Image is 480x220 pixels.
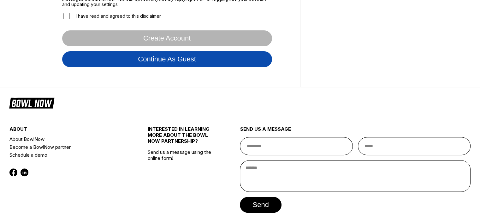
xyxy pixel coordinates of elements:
div: about [9,126,125,135]
button: Continue as guest [62,51,272,67]
button: send [240,197,281,213]
a: Schedule a demo [9,151,125,159]
label: I have read and agreed to this disclaimer. [62,12,162,20]
div: INTERESTED IN LEARNING MORE ABOUT THE BOWL NOW PARTNERSHIP? [148,126,217,149]
a: Become a BowlNow partner [9,143,125,151]
div: send us a message [240,126,471,137]
a: About BowlNow [9,135,125,143]
input: I have read and agreed to this disclaimer. [63,13,70,19]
